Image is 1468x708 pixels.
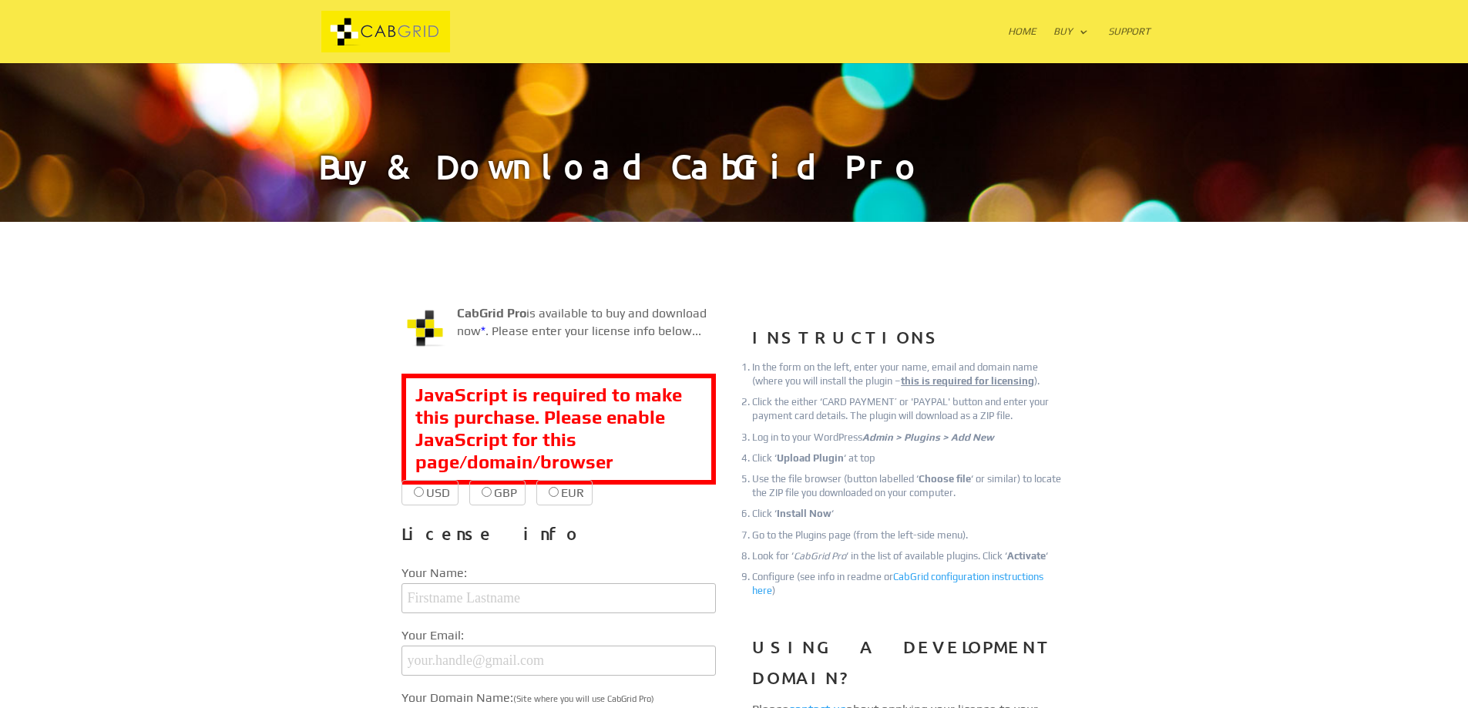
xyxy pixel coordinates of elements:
[752,571,1043,596] a: CabGrid configuration instructions here
[777,508,831,519] strong: Install Now
[401,626,716,646] label: Your Email:
[401,305,448,351] img: CabGrid WordPress Plugin
[752,431,1067,445] li: Log in to your WordPress
[752,632,1067,700] h3: USING A DEVELOPMENT DOMAIN?
[401,583,716,613] input: Firstname Lastname
[549,487,559,497] input: EUR
[794,550,846,562] em: CabGrid Pro
[401,688,716,708] label: Your Domain Name:
[752,528,1067,542] li: Go to the Plugins page (from the left-side menu).
[536,480,593,505] label: EUR
[752,322,1067,361] h3: INSTRUCTIONS
[1008,26,1036,63] a: Home
[401,563,716,583] label: Your Name:
[752,549,1067,563] li: Look for ‘ ‘ in the list of available plugins. Click ‘ ‘
[1053,26,1088,63] a: Buy
[862,431,994,443] em: Admin > Plugins > Add New
[752,361,1067,388] li: In the form on the left, enter your name, email and domain name (where you will install the plugi...
[401,518,716,557] h3: License info
[752,472,1067,500] li: Use the file browser (button labelled ‘ ‘ or similar) to locate the ZIP file you downloaded on yo...
[401,480,459,505] label: USD
[1108,26,1151,63] a: Support
[469,480,526,505] label: GBP
[401,305,716,352] p: is available to buy and download now . Please enter your license info below...
[777,452,844,464] strong: Upload Plugin
[318,149,1151,222] h1: Buy & Download CabGrid Pro
[919,473,971,485] strong: Choose file
[752,507,1067,521] li: Click ‘ ‘
[457,306,526,320] strong: CabGrid Pro
[901,375,1034,387] u: this is required for licensing
[752,570,1067,598] li: Configure (see info in readme or )
[752,395,1067,423] li: Click the either ‘CARD PAYMENT’ or 'PAYPAL' button and enter your payment card details. The plugi...
[1007,550,1046,562] strong: Activate
[401,646,716,676] input: your.handle@gmail.com
[414,487,424,497] input: USD
[752,451,1067,465] li: Click ‘ ‘ at top
[482,487,492,497] input: GBP
[321,11,451,53] img: CabGrid
[513,694,654,703] span: (Site where you will use CabGrid Pro)
[401,374,716,485] p: JavaScript is required to make this purchase. Please enable JavaScript for this page/domain/browser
